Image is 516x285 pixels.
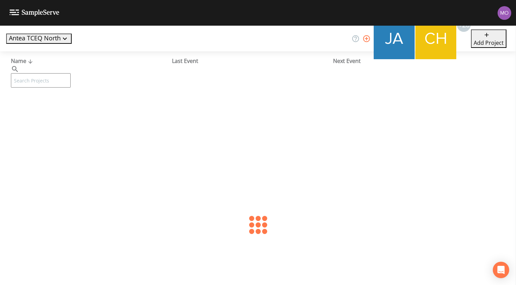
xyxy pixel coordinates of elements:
img: 2e773653e59f91cc345d443c311a9659 [374,18,415,59]
div: Open Intercom Messenger [493,262,509,278]
img: 4e251478aba98ce068fb7eae8f78b90c [498,6,511,20]
span: Name [11,57,34,65]
div: James Whitmire [373,18,415,59]
img: c74b8b8b1c7a9d34f67c5e0ca157ed15 [415,18,456,59]
input: Search Projects [11,73,71,88]
div: Last Event [172,57,333,65]
img: logo [10,10,59,16]
button: Add Project [471,29,506,48]
div: Next Event [333,57,494,65]
button: Antea TCEQ North [6,34,72,44]
div: Charles Medina [415,18,457,59]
